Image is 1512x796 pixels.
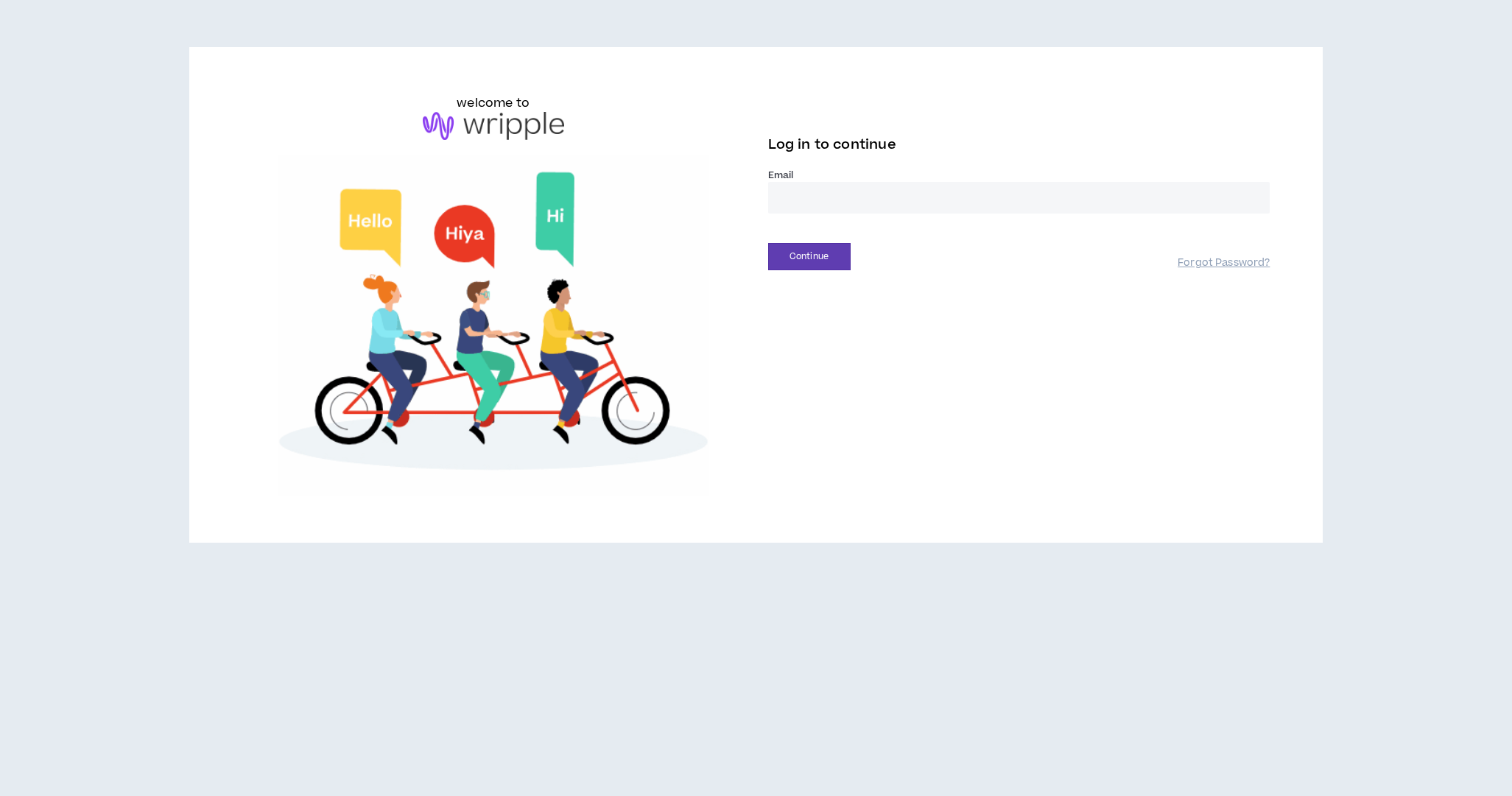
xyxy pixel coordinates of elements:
[768,169,1270,182] label: Email
[457,94,530,112] h6: welcome to
[242,155,745,496] img: Welcome to Wripple
[768,135,896,154] span: Log in to continue
[1178,256,1270,270] a: Forgot Password?
[423,112,564,140] img: logo-brand.png
[768,243,851,270] button: Continue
